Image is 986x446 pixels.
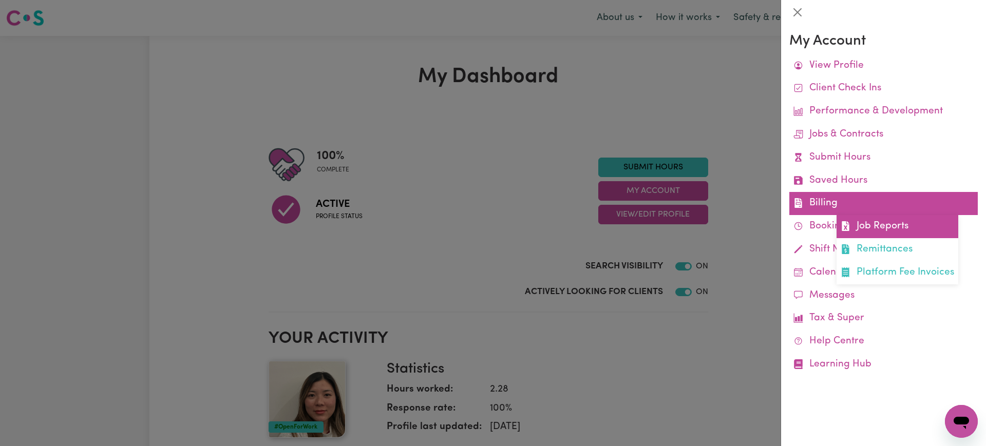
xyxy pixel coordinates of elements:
a: Shift Notes [789,238,978,261]
a: Remittances [837,238,958,261]
a: Learning Hub [789,353,978,376]
a: Job Reports [837,215,958,238]
a: BillingJob ReportsRemittancesPlatform Fee Invoices [789,192,978,215]
a: Client Check Ins [789,77,978,100]
a: Saved Hours [789,169,978,192]
a: Bookings [789,215,978,238]
a: Performance & Development [789,100,978,123]
a: Messages [789,284,978,307]
a: Tax & Super [789,307,978,330]
a: View Profile [789,54,978,77]
button: Close [789,4,806,21]
a: Submit Hours [789,146,978,169]
h3: My Account [789,33,978,50]
iframe: Button to launch messaging window [945,405,978,438]
a: Calendar [789,261,978,284]
a: Platform Fee Invoices [837,261,958,284]
a: Jobs & Contracts [789,123,978,146]
a: Help Centre [789,330,978,353]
